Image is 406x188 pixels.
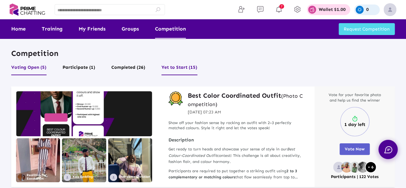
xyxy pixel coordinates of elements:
p: Participants are required to put together a striking outfit using that flow seamlessly from top t... [168,168,305,180]
img: FBIMG1752725896436.jpg [16,138,60,182]
button: Request Competition [339,23,395,35]
a: My Friends [79,19,106,39]
p: Kals Bedding [73,175,93,179]
span: Request Competition [344,26,390,32]
p: + 6 [368,165,374,169]
p: Wallet $1.00 [319,7,346,12]
p: Show off your fashion sense by rocking an outfit with 2–3 perfectly matched colours. Style it rig... [168,120,305,131]
span: 7 [279,4,284,9]
img: 685006c58bec4b43fe5a292f_1751881247454.png [349,162,360,173]
img: IMGWA1754679698752.jpg [62,138,106,182]
h3: Best Color Coordinated Outfit [188,91,305,108]
p: 1 day left [344,122,365,127]
span: Vote Now [345,147,365,151]
strong: Description [168,137,305,143]
button: Participate (1) [63,63,95,75]
button: Yet to Start (15) [161,63,197,75]
p: Get ready to turn heads and showcase your sense of style in our contest! This challenge is all ab... [168,146,305,165]
a: Best Color Coordinated Outfit(Photo Competition) [188,91,305,108]
p: [DATE] 07:23 AM [188,109,305,115]
p: Competition [11,48,395,58]
a: Groups [122,19,139,39]
img: chat.svg [384,146,392,153]
p: 0 [366,7,369,12]
img: competition-badge.svg [168,91,183,106]
img: compititionbanner1750486994-x4JFu.jpg [16,91,152,136]
img: 1754644820916.jpg [108,138,152,182]
p: Ihekweme Christian [119,175,150,179]
img: no_profile_image.svg [333,162,344,173]
a: Home [11,19,26,39]
img: no_profile_image.svg [110,174,117,181]
img: timer.svg [351,116,358,122]
a: Competition [155,19,186,39]
img: ad2Ew094.png [18,174,25,181]
img: 68701a5c75df9738c07e6f78_1754260010868.png [357,162,368,173]
img: 685ac5b271744e6fe051d3b4_1752561433174.png [341,162,352,173]
a: Training [42,19,63,39]
img: img [384,3,396,16]
button: Vote Now [340,143,370,155]
p: Vote for your favorite photo and help us find the winner [326,92,384,103]
img: no_profile_image.svg [64,174,71,181]
button: Voting Open (5) [11,63,47,75]
button: Completed (26) [111,63,145,75]
p: Participants | 122 Votes [331,174,379,180]
p: RealDirector Ezeakolam [27,174,60,181]
i: Best Colour-Coordinated Outfit [168,147,295,157]
img: logo [10,2,45,17]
